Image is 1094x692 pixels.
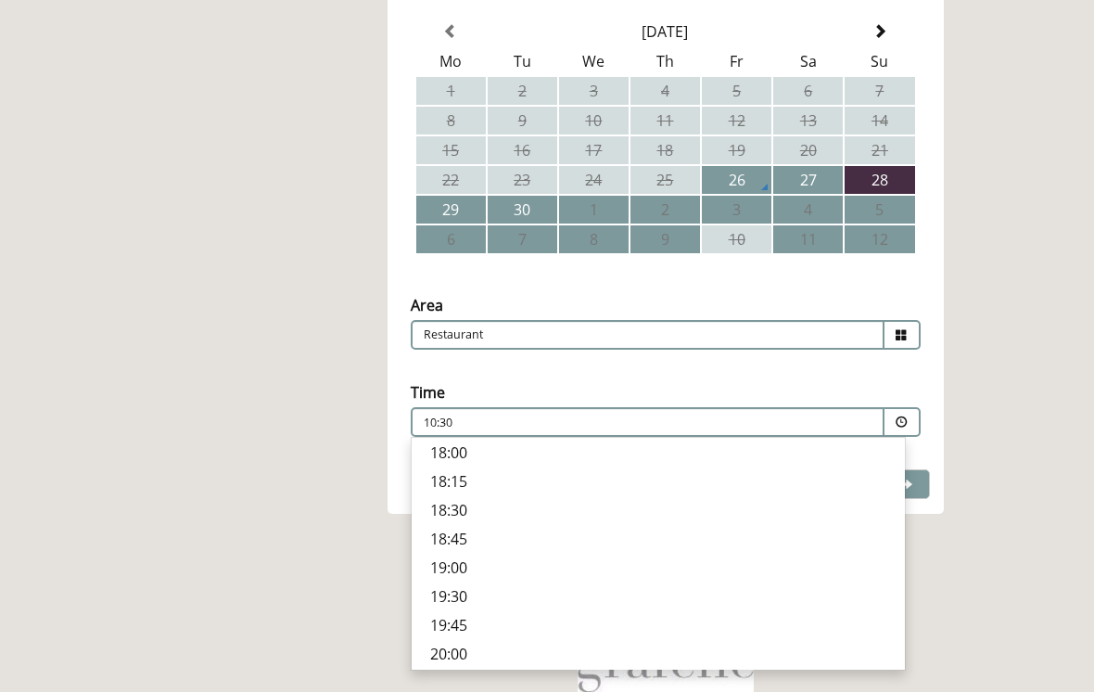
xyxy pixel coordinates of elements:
[773,196,843,224] td: 4
[430,471,886,492] p: 18:15
[773,77,843,105] td: 6
[416,225,486,253] td: 6
[430,442,886,463] p: 18:00
[630,225,700,253] td: 9
[430,529,886,549] p: 18:45
[559,225,629,253] td: 8
[872,24,887,39] span: Next Month
[845,77,914,105] td: 7
[488,47,557,75] th: Tu
[488,166,557,194] td: 23
[630,107,700,135] td: 11
[559,136,629,164] td: 17
[411,382,445,403] label: Time
[559,166,629,194] td: 24
[773,225,843,253] td: 11
[430,500,886,520] p: 18:30
[702,196,771,224] td: 3
[845,47,914,75] th: Su
[773,107,843,135] td: 13
[416,47,486,75] th: Mo
[488,136,557,164] td: 16
[416,77,486,105] td: 1
[559,107,629,135] td: 10
[559,196,629,224] td: 1
[630,77,700,105] td: 4
[630,166,700,194] td: 25
[488,18,844,45] th: Select Month
[430,586,886,607] p: 19:30
[845,107,914,135] td: 14
[411,295,443,315] label: Area
[702,225,771,253] td: 10
[430,644,886,664] p: 20:00
[559,77,629,105] td: 3
[424,415,759,431] p: 10:30
[702,77,771,105] td: 5
[630,136,700,164] td: 18
[845,225,914,253] td: 12
[416,107,486,135] td: 8
[702,136,771,164] td: 19
[443,24,458,39] span: Previous Month
[845,136,914,164] td: 21
[702,47,771,75] th: Fr
[488,225,557,253] td: 7
[416,196,486,224] td: 29
[702,107,771,135] td: 12
[845,166,914,194] td: 28
[430,557,886,578] p: 19:00
[488,196,557,224] td: 30
[845,196,914,224] td: 5
[773,47,843,75] th: Sa
[773,136,843,164] td: 20
[430,615,886,635] p: 19:45
[702,166,771,194] td: 26
[488,107,557,135] td: 9
[559,47,629,75] th: We
[773,166,843,194] td: 27
[630,196,700,224] td: 2
[488,77,557,105] td: 2
[416,166,486,194] td: 22
[416,136,486,164] td: 15
[630,47,700,75] th: Th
